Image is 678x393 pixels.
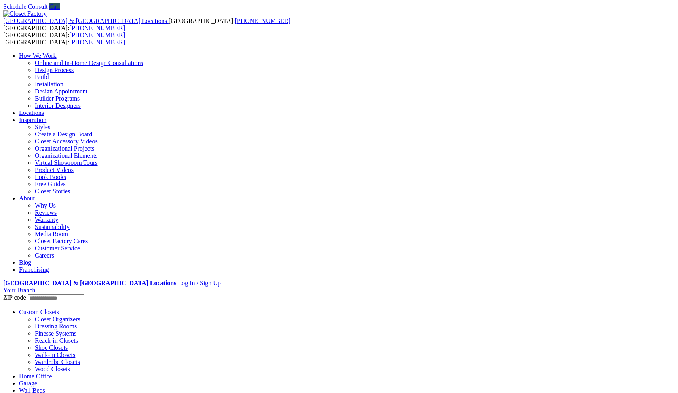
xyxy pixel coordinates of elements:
[35,209,57,216] a: Reviews
[35,359,80,365] a: Wardrobe Closets
[3,287,35,294] a: Your Branch
[70,39,125,46] a: [PHONE_NUMBER]
[19,373,52,380] a: Home Office
[178,280,220,286] a: Log In / Sign Up
[19,380,37,387] a: Garage
[19,52,57,59] a: How We Work
[3,17,167,24] span: [GEOGRAPHIC_DATA] & [GEOGRAPHIC_DATA] Locations
[28,294,84,302] input: Enter your Zip code
[35,166,74,173] a: Product Videos
[35,188,70,195] a: Closet Stories
[3,294,26,301] span: ZIP code
[235,17,290,24] a: [PHONE_NUMBER]
[35,174,66,180] a: Look Books
[35,67,74,73] a: Design Process
[35,337,78,344] a: Reach-in Closets
[35,152,97,159] a: Organizational Elements
[19,109,44,116] a: Locations
[49,3,60,10] a: Call
[35,238,88,244] a: Closet Factory Cares
[35,252,54,259] a: Careers
[35,102,81,109] a: Interior Designers
[35,330,76,337] a: Finesse Systems
[35,74,49,80] a: Build
[35,231,68,237] a: Media Room
[19,116,46,123] a: Inspiration
[35,81,63,88] a: Installation
[35,95,80,102] a: Builder Programs
[3,32,125,46] span: [GEOGRAPHIC_DATA]: [GEOGRAPHIC_DATA]:
[35,323,77,330] a: Dressing Rooms
[70,32,125,38] a: [PHONE_NUMBER]
[35,316,80,322] a: Closet Organizers
[35,138,98,145] a: Closet Accessory Videos
[35,351,75,358] a: Walk-in Closets
[35,145,94,152] a: Organizational Projects
[35,159,98,166] a: Virtual Showroom Tours
[35,245,80,252] a: Customer Service
[19,309,59,315] a: Custom Closets
[35,202,56,209] a: Why Us
[35,366,70,372] a: Wood Closets
[3,17,169,24] a: [GEOGRAPHIC_DATA] & [GEOGRAPHIC_DATA] Locations
[19,266,49,273] a: Franchising
[19,195,35,202] a: About
[35,59,143,66] a: Online and In-Home Design Consultations
[3,10,47,17] img: Closet Factory
[3,3,47,10] a: Schedule Consult
[35,124,50,130] a: Styles
[35,131,92,137] a: Create a Design Board
[35,181,66,187] a: Free Guides
[35,88,87,95] a: Design Appointment
[35,223,70,230] a: Sustainability
[3,280,176,286] a: [GEOGRAPHIC_DATA] & [GEOGRAPHIC_DATA] Locations
[70,25,125,31] a: [PHONE_NUMBER]
[19,259,31,266] a: Blog
[35,344,68,351] a: Shoe Closets
[3,17,291,31] span: [GEOGRAPHIC_DATA]: [GEOGRAPHIC_DATA]:
[35,216,58,223] a: Warranty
